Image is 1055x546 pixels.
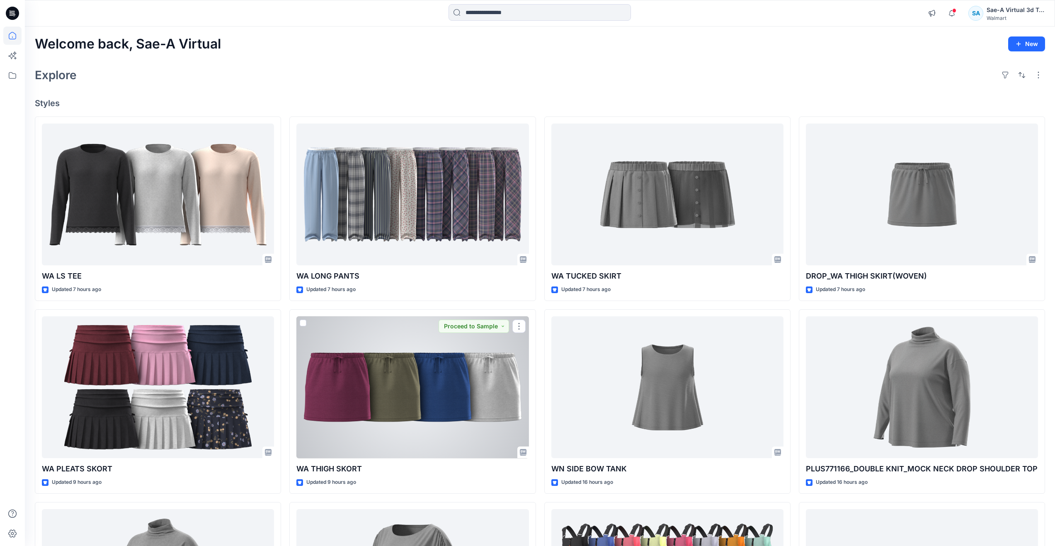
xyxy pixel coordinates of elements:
a: WA PLEATS SKORT [42,316,274,459]
p: PLUS771166_DOUBLE KNIT_MOCK NECK DROP SHOULDER TOP [806,463,1038,475]
h4: Styles [35,98,1045,108]
a: WA TUCKED SKIRT [551,124,783,266]
p: Updated 16 hours ago [816,478,868,487]
a: PLUS771166_DOUBLE KNIT_MOCK NECK DROP SHOULDER TOP [806,316,1038,459]
a: WA LONG PANTS [296,124,529,266]
div: Walmart [987,15,1045,21]
p: Updated 9 hours ago [52,478,102,487]
p: Updated 7 hours ago [306,285,356,294]
p: Updated 16 hours ago [561,478,613,487]
a: WN SIDE BOW TANK [551,316,783,459]
p: Updated 9 hours ago [306,478,356,487]
button: New [1008,36,1045,51]
h2: Explore [35,68,77,82]
div: Sae-A Virtual 3d Team [987,5,1045,15]
a: DROP_WA THIGH SKIRT(WOVEN) [806,124,1038,266]
p: WA LONG PANTS [296,270,529,282]
p: Updated 7 hours ago [52,285,101,294]
p: Updated 7 hours ago [816,285,865,294]
p: WN SIDE BOW TANK [551,463,783,475]
p: WA LS TEE [42,270,274,282]
a: WA THIGH SKORT [296,316,529,459]
h2: Welcome back, Sae-A Virtual [35,36,221,52]
div: SA [968,6,983,21]
p: WA THIGH SKORT [296,463,529,475]
p: DROP_WA THIGH SKIRT(WOVEN) [806,270,1038,282]
p: WA PLEATS SKORT [42,463,274,475]
p: Updated 7 hours ago [561,285,611,294]
a: WA LS TEE [42,124,274,266]
p: WA TUCKED SKIRT [551,270,783,282]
